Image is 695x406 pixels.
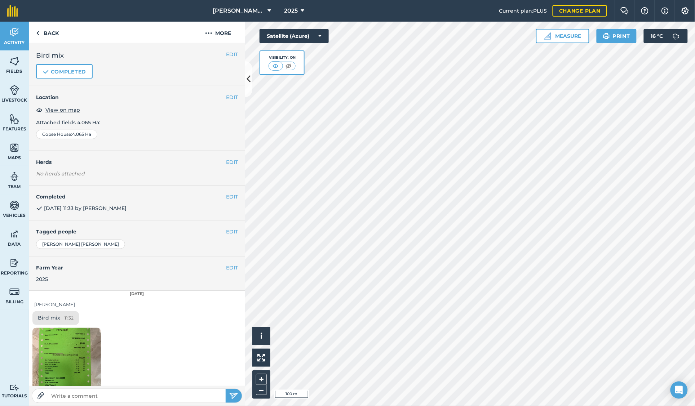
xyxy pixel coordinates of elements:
[191,22,245,43] button: More
[544,32,551,40] img: Ruler icon
[553,5,607,17] a: Change plan
[651,29,663,43] span: 16 ° C
[36,106,43,114] img: svg+xml;base64,PHN2ZyB4bWxucz0iaHR0cDovL3d3dy53My5vcmcvMjAwMC9zdmciIHdpZHRoPSIxOCIgaGVpZ2h0PSIyNC...
[42,131,71,137] span: Copse House
[7,5,18,17] img: fieldmargin Logo
[43,68,49,76] img: svg+xml;base64,PHN2ZyB4bWxucz0iaHR0cDovL3d3dy53My5vcmcvMjAwMC9zdmciIHdpZHRoPSIxOCIgaGVpZ2h0PSIyNC...
[670,382,688,399] div: Open Intercom Messenger
[256,385,267,395] button: –
[36,50,238,61] h2: Bird mix
[536,29,589,43] button: Measure
[669,29,683,43] img: svg+xml;base64,PD94bWwgdmVyc2lvbj0iMS4wIiBlbmNvZGluZz0idXRmLTgiPz4KPCEtLSBHZW5lcmF0b3I6IEFkb2JlIE...
[661,6,669,15] img: svg+xml;base64,PHN2ZyB4bWxucz0iaHR0cDovL3d3dy53My5vcmcvMjAwMC9zdmciIHdpZHRoPSIxNyIgaGVpZ2h0PSIxNy...
[9,258,19,268] img: svg+xml;base64,PD94bWwgdmVyc2lvbj0iMS4wIiBlbmNvZGluZz0idXRmLTgiPz4KPCEtLSBHZW5lcmF0b3I6IEFkb2JlIE...
[29,291,245,297] div: [DATE]
[9,286,19,297] img: svg+xml;base64,PD94bWwgdmVyc2lvbj0iMS4wIiBlbmNvZGluZz0idXRmLTgiPz4KPCEtLSBHZW5lcmF0b3I6IEFkb2JlIE...
[681,7,690,14] img: A cog icon
[226,93,238,101] button: EDIT
[9,113,19,124] img: svg+xml;base64,PHN2ZyB4bWxucz0iaHR0cDovL3d3dy53My5vcmcvMjAwMC9zdmciIHdpZHRoPSI1NiIgaGVpZ2h0PSI2MC...
[32,311,79,325] div: Bird mix
[36,119,238,126] p: Attached fields 4.065 Ha :
[252,327,270,345] button: i
[256,374,267,385] button: +
[271,62,280,70] img: svg+xml;base64,PHN2ZyB4bWxucz0iaHR0cDovL3d3dy53My5vcmcvMjAwMC9zdmciIHdpZHRoPSI1MCIgaGVpZ2h0PSI0MC...
[29,22,66,43] a: Back
[284,6,298,15] span: 2025
[226,50,238,58] button: EDIT
[644,29,688,43] button: 16 °C
[48,391,226,401] input: Write a comment
[9,384,19,391] img: svg+xml;base64,PD94bWwgdmVyc2lvbj0iMS4wIiBlbmNvZGluZz0idXRmLTgiPz4KPCEtLSBHZW5lcmF0b3I6IEFkb2JlIE...
[603,32,610,40] img: svg+xml;base64,PHN2ZyB4bWxucz0iaHR0cDovL3d3dy53My5vcmcvMjAwMC9zdmciIHdpZHRoPSIxOSIgaGVpZ2h0PSIyNC...
[9,56,19,67] img: svg+xml;base64,PHN2ZyB4bWxucz0iaHR0cDovL3d3dy53My5vcmcvMjAwMC9zdmciIHdpZHRoPSI1NiIgaGVpZ2h0PSI2MC...
[226,193,238,201] button: EDIT
[597,29,637,43] button: Print
[45,106,80,114] span: View on map
[34,301,240,308] div: [PERSON_NAME]
[65,314,74,322] span: 11:32
[260,331,262,340] span: i
[226,228,238,236] button: EDIT
[9,27,19,38] img: svg+xml;base64,PD94bWwgdmVyc2lvbj0iMS4wIiBlbmNvZGluZz0idXRmLTgiPz4KPCEtLSBHZW5lcmF0b3I6IEFkb2JlIE...
[9,200,19,211] img: svg+xml;base64,PD94bWwgdmVyc2lvbj0iMS4wIiBlbmNvZGluZz0idXRmLTgiPz4KPCEtLSBHZW5lcmF0b3I6IEFkb2JlIE...
[36,240,125,249] div: [PERSON_NAME] [PERSON_NAME]
[260,29,329,43] button: Satellite (Azure)
[620,7,629,14] img: Two speech bubbles overlapping with the left bubble in the forefront
[284,62,293,70] img: svg+xml;base64,PHN2ZyB4bWxucz0iaHR0cDovL3d3dy53My5vcmcvMjAwMC9zdmciIHdpZHRoPSI1MCIgaGVpZ2h0PSI0MC...
[37,392,44,400] img: Paperclip icon
[213,6,265,15] span: [PERSON_NAME] LTD
[205,29,212,37] img: svg+xml;base64,PHN2ZyB4bWxucz0iaHR0cDovL3d3dy53My5vcmcvMjAwMC9zdmciIHdpZHRoPSIyMCIgaGVpZ2h0PSIyNC...
[226,158,238,166] button: EDIT
[71,131,91,137] span: : 4.065 Ha
[36,228,238,236] h4: Tagged people
[36,170,245,178] em: No herds attached
[257,354,265,362] img: Four arrows, one pointing top left, one top right, one bottom right and the last bottom left
[269,55,296,61] div: Visibility: On
[36,204,43,213] img: svg+xml;base64,PHN2ZyB4bWxucz0iaHR0cDovL3d3dy53My5vcmcvMjAwMC9zdmciIHdpZHRoPSIxOCIgaGVpZ2h0PSIyNC...
[226,264,238,272] button: EDIT
[36,106,80,114] button: View on map
[9,229,19,240] img: svg+xml;base64,PD94bWwgdmVyc2lvbj0iMS4wIiBlbmNvZGluZz0idXRmLTgiPz4KPCEtLSBHZW5lcmF0b3I6IEFkb2JlIE...
[29,186,245,221] div: [DATE] 11:33 by [PERSON_NAME]
[36,93,238,101] h4: Location
[36,275,238,283] div: 2025
[36,29,39,37] img: svg+xml;base64,PHN2ZyB4bWxucz0iaHR0cDovL3d3dy53My5vcmcvMjAwMC9zdmciIHdpZHRoPSI5IiBoZWlnaHQ9IjI0Ii...
[499,7,547,15] span: Current plan : PLUS
[36,64,93,79] button: Completed
[36,158,245,166] h4: Herds
[36,264,238,272] h4: Farm Year
[9,142,19,153] img: svg+xml;base64,PHN2ZyB4bWxucz0iaHR0cDovL3d3dy53My5vcmcvMjAwMC9zdmciIHdpZHRoPSI1NiIgaGVpZ2h0PSI2MC...
[229,392,238,400] img: svg+xml;base64,PHN2ZyB4bWxucz0iaHR0cDovL3d3dy53My5vcmcvMjAwMC9zdmciIHdpZHRoPSIyNSIgaGVpZ2h0PSIyNC...
[9,171,19,182] img: svg+xml;base64,PD94bWwgdmVyc2lvbj0iMS4wIiBlbmNvZGluZz0idXRmLTgiPz4KPCEtLSBHZW5lcmF0b3I6IEFkb2JlIE...
[641,7,649,14] img: A question mark icon
[9,85,19,95] img: svg+xml;base64,PD94bWwgdmVyc2lvbj0iMS4wIiBlbmNvZGluZz0idXRmLTgiPz4KPCEtLSBHZW5lcmF0b3I6IEFkb2JlIE...
[36,193,238,201] h4: Completed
